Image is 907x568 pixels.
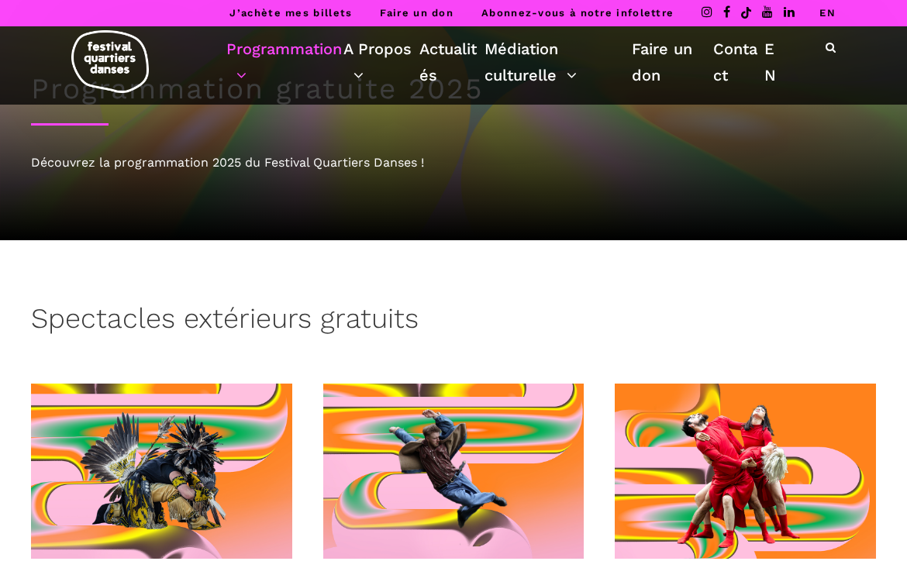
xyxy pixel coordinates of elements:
[632,36,713,88] a: Faire un don
[229,7,352,19] a: J’achète mes billets
[31,302,419,341] h3: Spectacles extérieurs gratuits
[31,153,876,173] div: Découvrez la programmation 2025 du Festival Quartiers Danses !
[481,7,674,19] a: Abonnez-vous à notre infolettre
[713,36,764,88] a: Contact
[485,36,632,88] a: Médiation culturelle
[380,7,453,19] a: Faire un don
[819,7,836,19] a: EN
[226,36,343,88] a: Programmation
[71,30,149,93] img: logo-fqd-med
[419,36,485,88] a: Actualités
[343,36,419,88] a: A Propos
[764,36,783,88] a: EN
